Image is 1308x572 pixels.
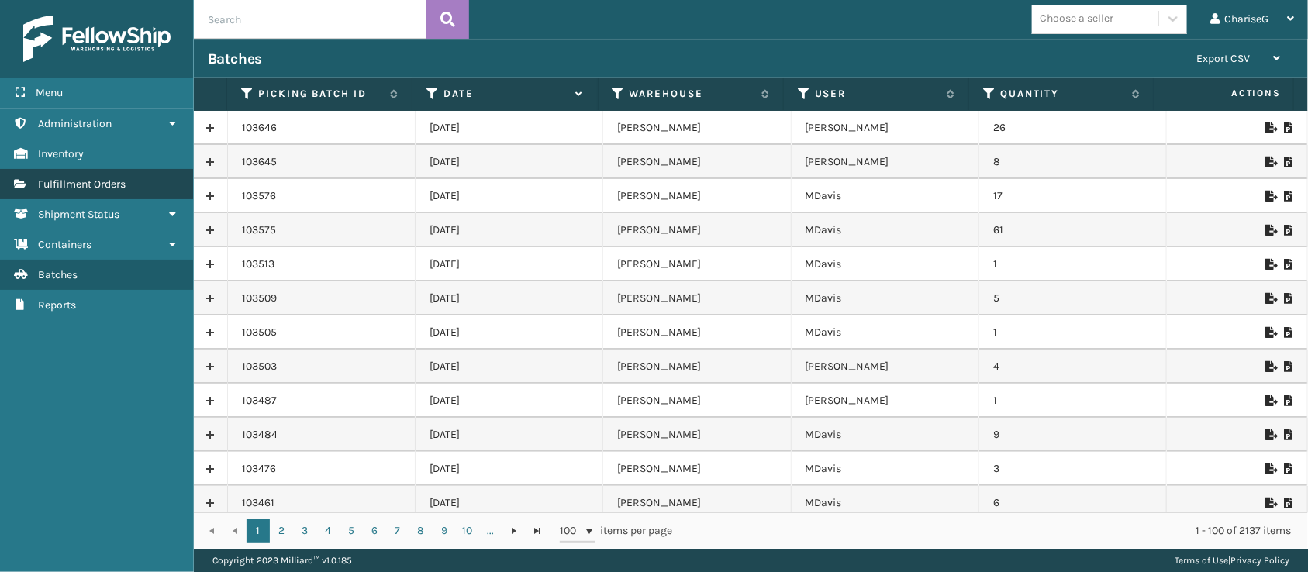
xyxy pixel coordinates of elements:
td: [DATE] [416,145,603,179]
a: 7 [386,519,409,543]
div: | [1175,549,1289,572]
td: [DATE] [416,281,603,315]
a: 1 [247,519,270,543]
td: [DATE] [416,384,603,418]
td: [DATE] [416,213,603,247]
i: Print Picklist [1284,293,1293,304]
a: 3 [293,519,316,543]
span: items per page [560,519,673,543]
i: Print Picklist [1284,395,1293,406]
td: 103487 [228,384,416,418]
label: User [815,87,939,101]
td: [PERSON_NAME] [603,418,791,452]
td: [DATE] [416,111,603,145]
td: [PERSON_NAME] [603,247,791,281]
i: Print Picklist [1284,361,1293,372]
i: Print Picklist [1284,225,1293,236]
span: Actions [1159,81,1290,106]
td: 17 [979,179,1167,213]
span: Menu [36,86,63,99]
td: [PERSON_NAME] [792,384,979,418]
i: Export to .xls [1265,225,1275,236]
a: ... [479,519,502,543]
i: Export to .xls [1265,361,1275,372]
td: [PERSON_NAME] [603,179,791,213]
a: 4 [316,519,340,543]
td: [PERSON_NAME] [603,145,791,179]
h3: Batches [208,50,262,68]
i: Export to .xls [1265,293,1275,304]
span: Containers [38,238,91,251]
td: 103461 [228,486,416,520]
td: MDavis [792,418,979,452]
a: Go to the last page [526,519,549,543]
i: Print Picklist [1284,259,1293,270]
td: [PERSON_NAME] [792,350,979,384]
td: MDavis [792,281,979,315]
td: [DATE] [416,486,603,520]
a: Go to the next page [502,519,526,543]
td: [PERSON_NAME] [792,111,979,145]
a: 5 [340,519,363,543]
td: 6 [979,486,1167,520]
td: 103575 [228,213,416,247]
td: 8 [979,145,1167,179]
span: Go to the last page [531,525,544,537]
a: 10 [456,519,479,543]
i: Export to .xls [1265,191,1275,202]
td: MDavis [792,452,979,486]
td: 103509 [228,281,416,315]
td: 4 [979,350,1167,384]
i: Export to .xls [1265,498,1275,508]
i: Export to .xls [1265,259,1275,270]
td: [PERSON_NAME] [603,350,791,384]
td: [DATE] [416,247,603,281]
span: Reports [38,298,76,312]
span: Administration [38,117,112,130]
td: MDavis [792,315,979,350]
a: 9 [433,519,456,543]
i: Print Picklist [1284,122,1293,133]
td: 103505 [228,315,416,350]
label: Date [443,87,568,101]
a: 2 [270,519,293,543]
td: MDavis [792,486,979,520]
i: Print Picklist [1284,463,1293,474]
a: 8 [409,519,433,543]
td: [DATE] [416,350,603,384]
span: Inventory [38,147,84,160]
td: 103503 [228,350,416,384]
i: Print Picklist [1284,191,1293,202]
span: 100 [560,523,583,539]
td: [PERSON_NAME] [603,213,791,247]
i: Export to .xls [1265,429,1275,440]
td: [PERSON_NAME] [603,452,791,486]
td: MDavis [792,213,979,247]
td: [PERSON_NAME] [603,111,791,145]
a: 6 [363,519,386,543]
td: 26 [979,111,1167,145]
td: 61 [979,213,1167,247]
td: 103513 [228,247,416,281]
span: Shipment Status [38,208,119,221]
img: logo [23,16,171,62]
td: MDavis [792,179,979,213]
i: Export to .xls [1265,395,1275,406]
i: Print Picklist [1284,157,1293,167]
span: Fulfillment Orders [38,177,126,191]
td: [PERSON_NAME] [603,486,791,520]
td: 1 [979,247,1167,281]
td: [PERSON_NAME] [603,384,791,418]
td: [PERSON_NAME] [792,145,979,179]
td: [DATE] [416,179,603,213]
td: 1 [979,315,1167,350]
label: Picking batch ID [258,87,382,101]
td: 103645 [228,145,416,179]
td: [DATE] [416,418,603,452]
td: MDavis [792,247,979,281]
span: Export CSV [1196,52,1250,65]
span: Go to the next page [508,525,520,537]
i: Export to .xls [1265,157,1275,167]
i: Print Picklist [1284,498,1293,508]
p: Copyright 2023 Milliard™ v 1.0.185 [212,549,352,572]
